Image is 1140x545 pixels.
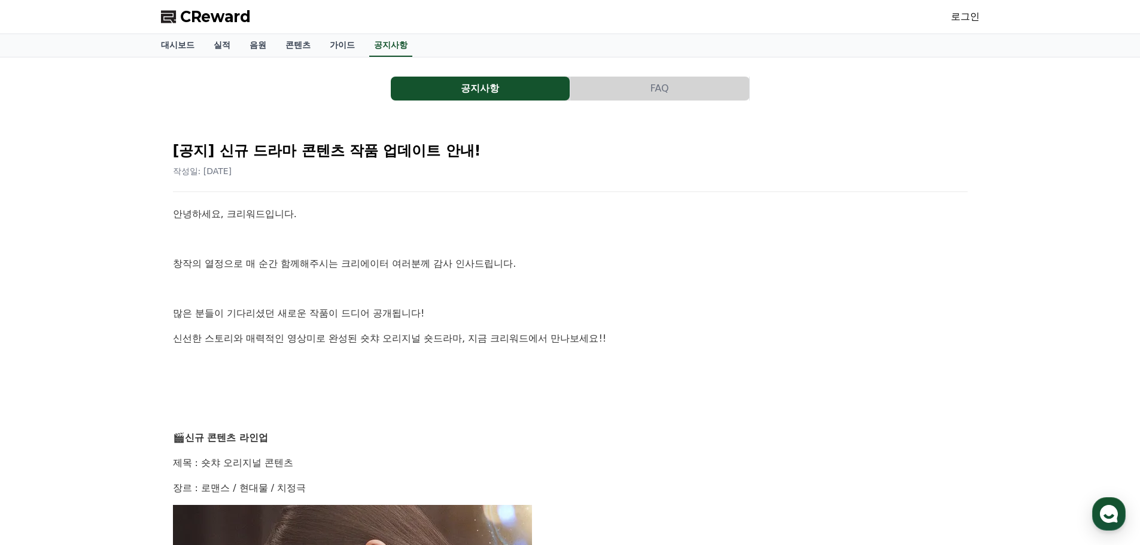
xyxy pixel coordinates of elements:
[173,331,968,346] p: 신선한 스토리와 매력적인 영상미로 완성된 숏챠 오리지널 숏드라마, 지금 크리워드에서 만나보세요!!
[173,455,968,471] p: 제목 : 숏챠 오리지널 콘텐츠
[173,141,968,160] h2: [공지] 신규 드라마 콘텐츠 작품 업데이트 안내!
[173,432,185,443] span: 🎬
[276,34,320,57] a: 콘텐츠
[161,7,251,26] a: CReward
[173,306,968,321] p: 많은 분들이 기다리셨던 새로운 작품이 드디어 공개됩니다!
[204,34,240,57] a: 실적
[240,34,276,57] a: 음원
[391,77,570,101] button: 공지사항
[173,256,968,272] p: 창작의 열정으로 매 순간 함께해주시는 크리에이터 여러분께 감사 인사드립니다.
[180,7,251,26] span: CReward
[151,34,204,57] a: 대시보드
[570,77,750,101] a: FAQ
[320,34,364,57] a: 가이드
[369,34,412,57] a: 공지사항
[185,432,268,443] strong: 신규 콘텐츠 라인업
[173,480,968,496] p: 장르 : 로맨스 / 현대물 / 치정극
[173,166,232,176] span: 작성일: [DATE]
[570,77,749,101] button: FAQ
[951,10,980,24] a: 로그인
[173,206,968,222] p: 안녕하세요, 크리워드입니다.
